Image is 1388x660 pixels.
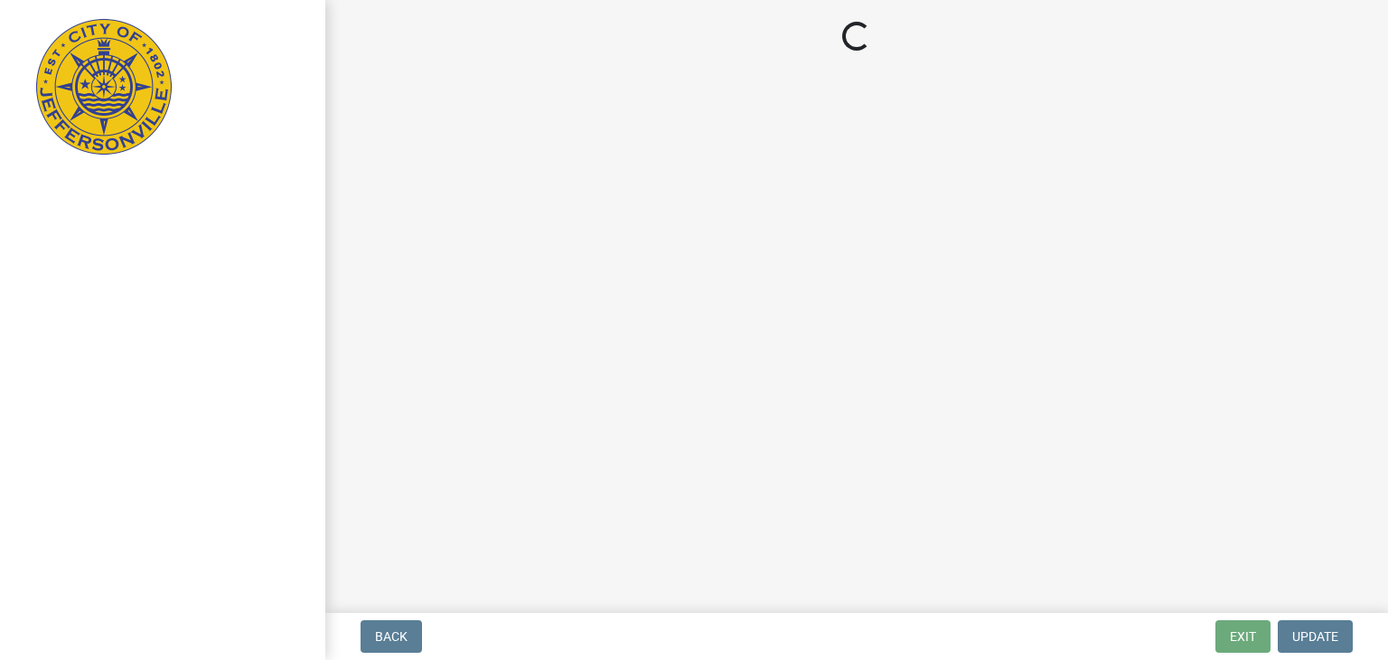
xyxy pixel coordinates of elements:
[375,629,408,644] span: Back
[1278,620,1353,653] button: Update
[361,620,422,653] button: Back
[1292,629,1338,644] span: Update
[36,19,172,155] img: City of Jeffersonville, Indiana
[1215,620,1271,653] button: Exit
